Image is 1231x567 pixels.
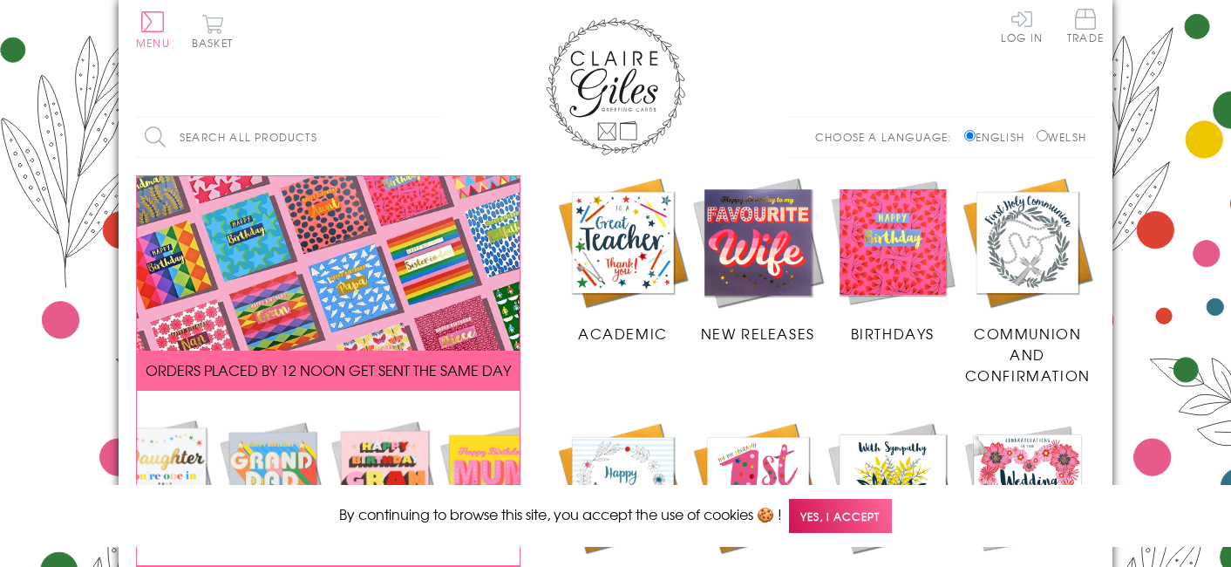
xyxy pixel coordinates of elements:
[1067,9,1104,46] a: Trade
[815,129,961,145] p: Choose a language:
[1037,129,1086,145] label: Welsh
[136,35,170,51] span: Menu
[136,118,441,157] input: Search all products
[555,175,690,345] a: Academic
[690,175,826,345] a: New Releases
[146,359,511,380] span: ORDERS PLACED BY 12 NOON GET SENT THE SAME DAY
[964,129,1033,145] label: English
[546,17,685,155] img: Claire Giles Greetings Cards
[826,175,961,345] a: Birthdays
[965,323,1091,386] span: Communion and Confirmation
[424,118,441,157] input: Search
[1067,9,1104,43] span: Trade
[188,14,236,48] button: Basket
[851,323,935,344] span: Birthdays
[136,11,170,48] button: Menu
[960,175,1095,386] a: Communion and Confirmation
[1001,9,1043,43] a: Log In
[964,130,976,141] input: English
[1037,130,1048,141] input: Welsh
[789,499,892,533] span: Yes, I accept
[701,323,815,344] span: New Releases
[578,323,668,344] span: Academic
